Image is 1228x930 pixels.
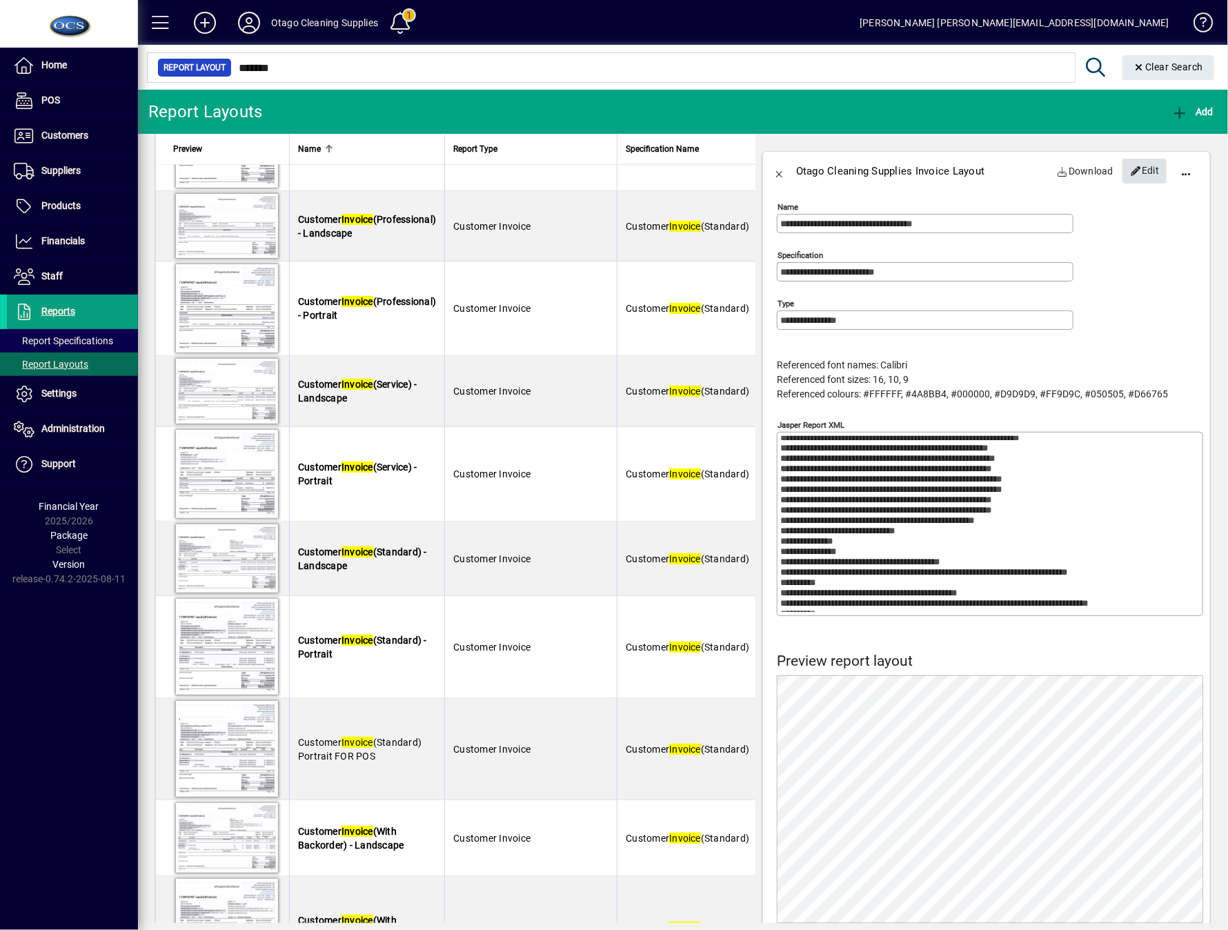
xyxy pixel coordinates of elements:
span: Products [41,200,81,211]
span: Referenced colours: #FFFFFF, #4A8BB4, #000000, #D9D9D9, #FF9D9C, #050505, #D66765 [777,388,1168,399]
a: Administration [7,412,138,446]
em: Invoice [669,221,701,232]
span: Reports [41,306,75,317]
em: Invoice [341,214,373,225]
span: Preview [173,141,202,157]
span: Report Layout [164,61,226,75]
span: Settings [41,388,77,399]
em: Invoice [341,296,373,307]
span: Customer (With Backorder) - Landscape [298,826,404,851]
span: Edit [1130,159,1160,182]
em: Invoice [341,462,373,473]
span: Customer (Standard) - Portrait [298,635,427,660]
span: Report Layouts [14,359,88,370]
button: Edit [1122,159,1167,184]
em: Invoice [669,553,701,564]
span: Customer (Standard) [626,833,749,844]
span: Name [298,141,321,157]
span: Package [50,530,88,541]
button: Back [763,155,796,188]
span: Customer Invoice [453,833,531,844]
em: Invoice [669,833,701,844]
span: Customer Invoice [453,303,531,314]
div: Otago Cleaning Supplies Invoice Layout [796,160,985,182]
span: Customer (Service) - Landscape [298,379,417,404]
a: Report Layouts [7,353,138,376]
span: Report Specifications [14,335,113,346]
span: Specification Name [626,141,699,157]
a: Financials [7,224,138,259]
a: Knowledge Base [1183,3,1211,48]
span: Staff [41,270,63,281]
span: Customer (Professional) - Landscape [298,214,436,239]
div: Report Type [453,141,608,157]
a: Suppliers [7,154,138,188]
em: Invoice [341,379,373,390]
button: Profile [227,10,271,35]
span: Customer Invoice [453,468,531,479]
mat-label: Specification [778,250,823,260]
span: Report Type [453,141,497,157]
span: Home [41,59,67,70]
a: POS [7,83,138,118]
span: Referenced font names: Calibri [777,359,907,370]
em: Invoice [341,546,373,557]
button: Add [183,10,227,35]
em: Invoice [669,468,701,479]
span: Customer Invoice [453,221,531,232]
span: Add [1172,106,1214,117]
a: Support [7,447,138,482]
div: Specification Name [626,141,749,157]
span: Customer (Standard) [626,744,749,755]
span: Customer (Standard) [626,553,749,564]
span: Customer (Standard) [626,642,749,653]
div: Name [298,141,436,157]
em: Invoice [669,642,701,653]
em: Invoice [341,737,373,748]
div: Report Layouts [148,101,263,123]
a: Home [7,48,138,83]
span: Support [41,458,76,469]
span: Customer Invoice [453,553,531,564]
button: More options [1170,155,1203,188]
mat-label: Name [778,202,798,212]
span: Financial Year [39,501,99,512]
span: Customer (Standard) [626,468,749,479]
span: Referenced font sizes: 16, 10, 9 [777,374,909,385]
em: Invoice [341,635,373,646]
span: Customer Invoice [453,642,531,653]
span: Customer (Standard) Portrait FOR POS [298,737,422,762]
em: Invoice [669,303,701,314]
a: Products [7,189,138,224]
em: Invoice [669,744,701,755]
span: Customer (Standard) [626,303,749,314]
em: Invoice [669,386,701,397]
span: Version [53,559,86,570]
button: Clear [1122,55,1215,80]
span: Customers [41,130,88,141]
span: Customer (Professional) - Portrait [298,296,436,321]
span: Download [1057,160,1114,182]
a: Customers [7,119,138,153]
span: Customer (Standard) - Landscape [298,546,427,571]
span: POS [41,95,60,106]
a: Settings [7,377,138,411]
div: Otago Cleaning Supplies [271,12,378,34]
span: Customer (Standard) [626,221,749,232]
em: Invoice [341,915,373,926]
mat-label: Type [778,299,794,308]
span: Customer Invoice [453,744,531,755]
div: [PERSON_NAME] [PERSON_NAME][EMAIL_ADDRESS][DOMAIN_NAME] [860,12,1169,34]
a: Download [1051,159,1120,184]
button: Add [1169,99,1217,124]
span: Administration [41,423,105,434]
span: Suppliers [41,165,81,176]
span: Financials [41,235,85,246]
span: Customer (Service) - Portrait [298,462,417,486]
em: Invoice [341,826,373,837]
span: Customer Invoice [453,386,531,397]
span: Customer (Standard) [626,386,749,397]
span: Clear Search [1133,61,1204,72]
h4: Preview report layout [777,653,1203,670]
